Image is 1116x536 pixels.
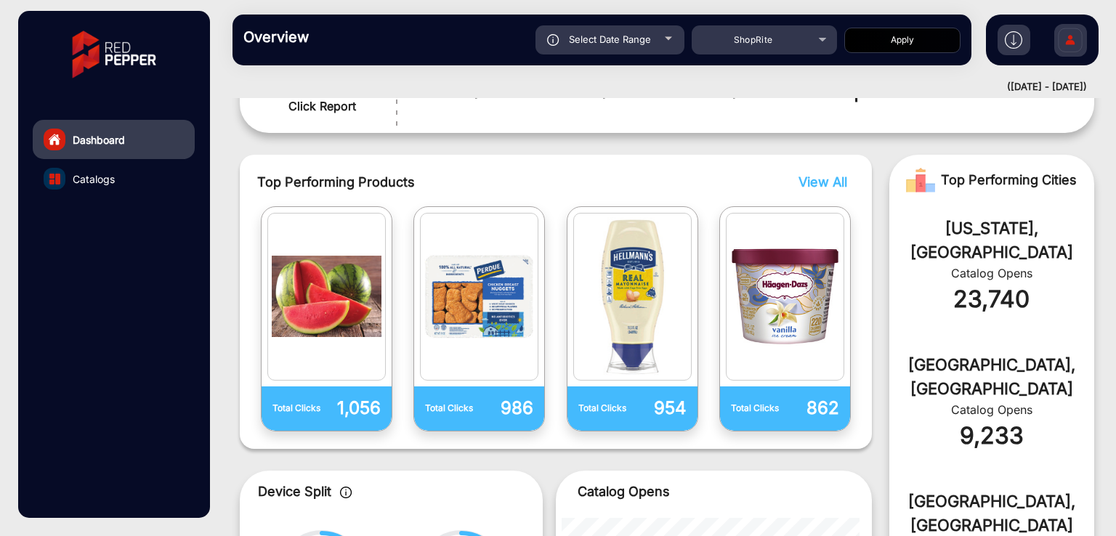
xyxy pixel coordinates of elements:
p: Total Clicks [578,402,633,415]
p: Catalog Opens [578,482,850,501]
a: Catalogs [33,159,195,198]
img: icon [547,34,559,46]
img: Sign%20Up.svg [1055,17,1085,68]
span: Device Split [258,484,331,499]
a: Dashboard [33,120,195,159]
div: Catalog Opens [911,264,1072,282]
p: Total Clicks [425,402,480,415]
h3: Overview [243,28,447,46]
img: catalog [49,174,60,184]
div: Catalog Opens [911,401,1072,418]
p: 862 [785,395,840,421]
span: Top Performing Cities [941,166,1077,195]
span: Click Report [288,97,356,115]
span: Top Performing Products [257,172,711,192]
span: Catalogs [73,171,115,187]
span: Dashboard [73,132,125,147]
img: catalog [272,217,381,376]
p: Total Clicks [272,402,327,415]
img: h2download.svg [1005,31,1022,49]
div: 9,233 [911,418,1072,453]
button: Apply [844,28,961,53]
img: home [48,133,61,146]
button: View All [795,172,844,192]
p: 954 [632,395,687,421]
div: ([DATE] - [DATE]) [218,80,1087,94]
div: [US_STATE], [GEOGRAPHIC_DATA] [911,216,1072,264]
span: Select Date Range [569,33,651,45]
div: [GEOGRAPHIC_DATA], [GEOGRAPHIC_DATA] [911,353,1072,401]
div: 23,740 [911,282,1072,317]
p: 1,056 [326,395,381,421]
img: catalog [730,217,840,376]
span: View All [798,174,847,190]
img: catalog [578,217,687,376]
span: ShopRite [734,34,773,45]
img: vmg-logo [62,18,166,91]
img: catalog [424,217,534,376]
img: Rank image [906,166,935,195]
p: 986 [480,395,534,421]
img: icon [340,487,352,498]
p: Total Clicks [731,402,785,415]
